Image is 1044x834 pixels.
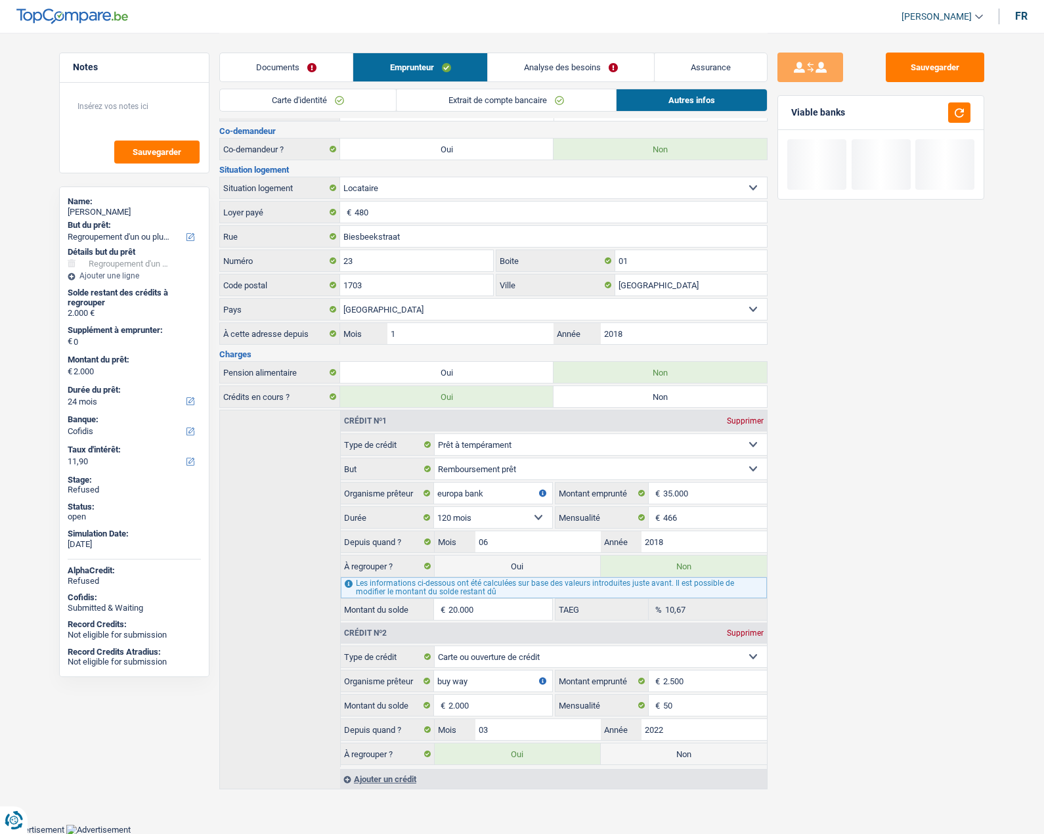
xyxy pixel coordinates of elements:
div: [DATE] [68,539,201,550]
div: Cofidis: [68,592,201,603]
label: Mois [340,323,387,344]
div: Crédit nº1 [341,417,390,425]
label: Montant emprunté [555,670,649,691]
div: Supprimer [724,417,767,425]
div: Solde restant des crédits à regrouper [68,288,201,308]
label: Ville [496,274,616,296]
a: Carte d'identité [220,89,396,111]
label: Année [601,531,642,552]
label: À cette adresse depuis [220,323,340,344]
input: MM [475,531,601,552]
label: Type de crédit [341,646,435,667]
div: Not eligible for submission [68,657,201,667]
a: [PERSON_NAME] [891,6,983,28]
label: Mois [435,719,475,740]
span: € [649,507,663,528]
label: Co-demandeur ? [220,139,340,160]
div: Détails but du prêt [68,247,201,257]
a: Emprunteur [353,53,487,81]
label: Pension alimentaire [220,362,340,383]
a: Assurance [655,53,767,81]
label: Loyer payé [220,202,340,223]
label: Non [554,386,767,407]
label: Montant du solde [341,599,434,620]
div: AlphaCredit: [68,565,201,576]
a: Analyse des besoins [488,53,654,81]
span: € [434,695,448,716]
label: Montant emprunté [555,483,649,504]
span: € [68,336,72,347]
div: Crédit nº2 [341,629,390,637]
div: Ajouter une ligne [68,271,201,280]
label: Taux d'intérêt: [68,445,198,455]
div: Les informations ci-dessous ont été calculées sur base des valeurs introduites juste avant. Il es... [341,577,767,598]
div: Simulation Date: [68,529,201,539]
label: Mensualité [555,507,649,528]
label: Oui [435,743,601,764]
div: Record Credits: [68,619,201,630]
div: Refused [68,576,201,586]
label: À regrouper ? [341,556,435,577]
label: Organisme prêteur [341,483,434,504]
div: Viable banks [791,107,845,118]
div: open [68,512,201,522]
label: Depuis quand ? [341,531,435,552]
span: € [68,366,72,377]
div: Stage: [68,475,201,485]
label: Banque: [68,414,198,425]
label: Depuis quand ? [341,719,435,740]
div: Record Credits Atradius: [68,647,201,657]
div: Status: [68,502,201,512]
span: € [340,202,355,223]
h3: Co-demandeur [219,127,768,135]
span: € [649,483,663,504]
label: Année [554,323,600,344]
div: Refused [68,485,201,495]
label: Situation logement [220,177,340,198]
h3: Situation logement [219,165,768,174]
label: Supplément à emprunter: [68,325,198,336]
label: Durée [341,507,434,528]
span: [PERSON_NAME] [902,11,972,22]
a: Documents [220,53,353,81]
label: Non [554,139,767,160]
label: Boite [496,250,616,271]
label: Durée du prêt: [68,385,198,395]
label: Code postal [220,274,340,296]
label: Pays [220,299,340,320]
label: Type de crédit [341,434,435,455]
label: Non [601,556,767,577]
input: AAAA [642,719,767,740]
div: Name: [68,196,201,207]
a: Autres infos [617,89,767,111]
label: Non [554,362,767,383]
div: Not eligible for submission [68,630,201,640]
span: € [649,670,663,691]
button: Sauvegarder [114,141,200,164]
label: Oui [340,386,554,407]
label: Mensualité [555,695,649,716]
input: MM [387,323,554,344]
div: [PERSON_NAME] [68,207,201,217]
div: Submitted & Waiting [68,603,201,613]
img: TopCompare Logo [16,9,128,24]
input: MM [475,719,601,740]
div: Supprimer [724,629,767,637]
label: Numéro [220,250,340,271]
label: Organisme prêteur [341,670,434,691]
label: Non [601,743,767,764]
h3: Charges [219,350,768,359]
span: % [649,599,665,620]
h5: Notes [73,62,196,73]
label: TAEG [555,599,649,620]
span: € [434,599,448,620]
label: À regrouper ? [341,743,435,764]
label: Oui [435,556,601,577]
a: Extrait de compte bancaire [397,89,616,111]
label: Année [601,719,642,740]
label: Crédits en cours ? [220,386,340,407]
label: Rue [220,226,340,247]
label: But du prêt: [68,220,198,230]
label: Montant du solde [341,695,434,716]
div: 2.000 € [68,308,201,318]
